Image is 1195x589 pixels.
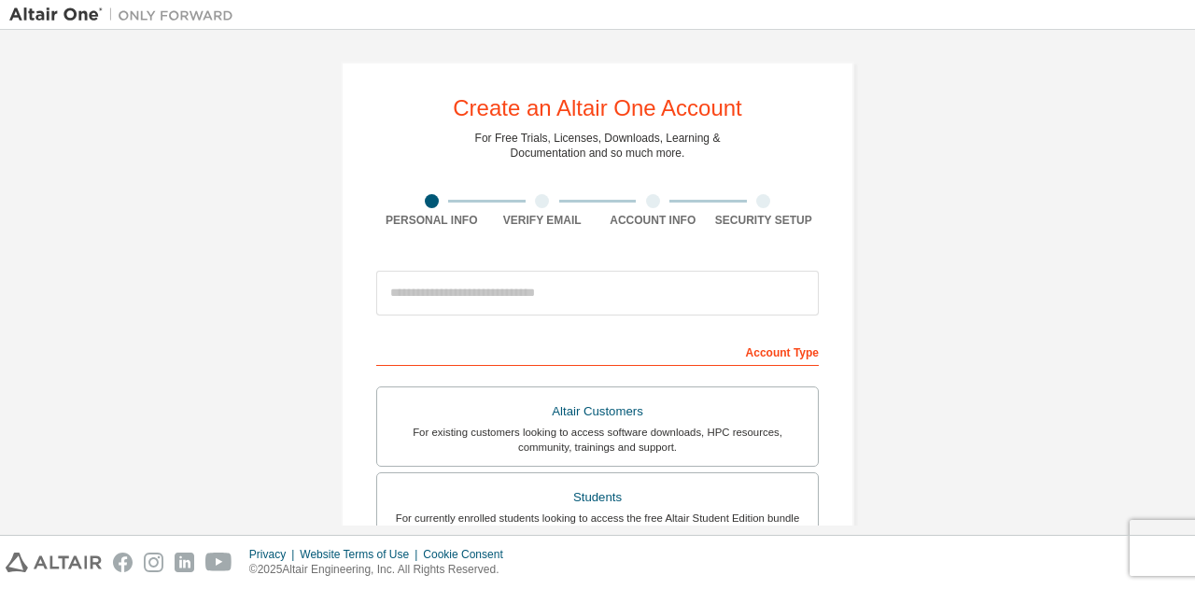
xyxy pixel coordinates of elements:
[376,336,819,366] div: Account Type
[249,547,300,562] div: Privacy
[300,547,423,562] div: Website Terms of Use
[205,553,232,572] img: youtube.svg
[709,213,820,228] div: Security Setup
[423,547,513,562] div: Cookie Consent
[388,399,807,425] div: Altair Customers
[9,6,243,24] img: Altair One
[175,553,194,572] img: linkedin.svg
[487,213,598,228] div: Verify Email
[6,553,102,572] img: altair_logo.svg
[249,562,514,578] p: © 2025 Altair Engineering, Inc. All Rights Reserved.
[597,213,709,228] div: Account Info
[388,511,807,540] div: For currently enrolled students looking to access the free Altair Student Edition bundle and all ...
[388,425,807,455] div: For existing customers looking to access software downloads, HPC resources, community, trainings ...
[453,97,742,119] div: Create an Altair One Account
[113,553,133,572] img: facebook.svg
[388,484,807,511] div: Students
[475,131,721,161] div: For Free Trials, Licenses, Downloads, Learning & Documentation and so much more.
[376,213,487,228] div: Personal Info
[144,553,163,572] img: instagram.svg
